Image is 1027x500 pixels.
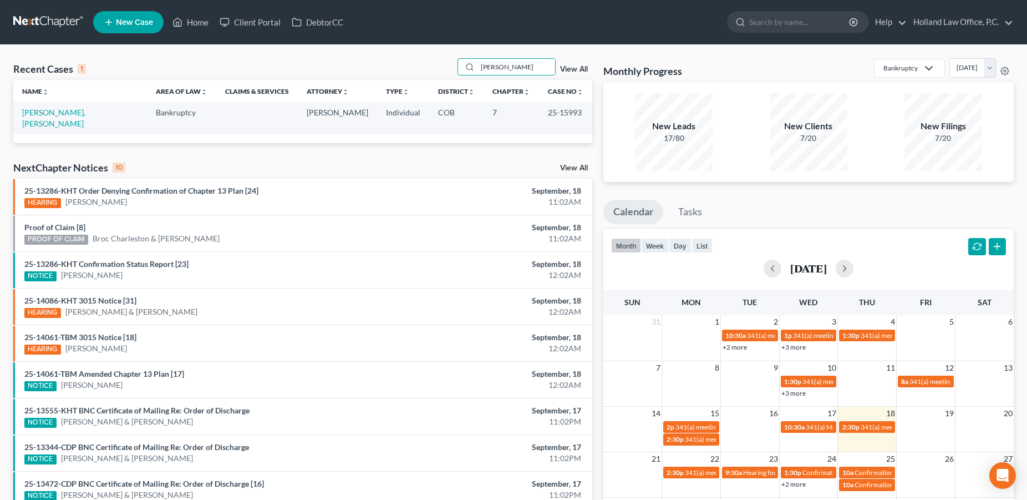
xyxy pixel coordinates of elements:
[904,120,982,133] div: New Filings
[1003,361,1014,375] span: 13
[403,270,581,281] div: 12:02AM
[24,369,184,378] a: 25-14061-TBM Amended Chapter 13 Plan [17]
[802,377,909,386] span: 341(a) meeting for [PERSON_NAME]
[24,345,61,355] div: HEARING
[24,454,57,464] div: NOTICE
[772,315,779,329] span: 2
[861,331,968,340] span: 341(a) meeting for [PERSON_NAME]
[826,361,837,375] span: 10
[624,297,640,307] span: Sun
[770,133,847,144] div: 7/20
[116,18,153,27] span: New Case
[611,238,641,253] button: month
[403,405,581,416] div: September, 17
[307,87,349,95] a: Attorneyunfold_more
[781,343,806,351] a: +3 more
[743,297,757,307] span: Tue
[560,164,588,172] a: View All
[61,270,123,281] a: [PERSON_NAME]
[668,200,712,224] a: Tasks
[24,186,258,195] a: 25-13286-KHT Order Denying Confirmation of Chapter 13 Plan [24]
[24,442,249,452] a: 25-13344-CDP BNC Certificate of Mailing Re: Order of Discharge
[403,453,581,464] div: 11:02PM
[24,418,57,428] div: NOTICE
[784,331,792,340] span: 1p
[635,120,713,133] div: New Leads
[667,468,684,477] span: 2:30p
[13,62,86,75] div: Recent Cases
[685,435,845,443] span: 341(a) meeting for [MEDICAL_DATA][PERSON_NAME]
[904,133,982,144] div: 7/20
[42,89,49,95] i: unfold_more
[669,238,692,253] button: day
[781,480,806,488] a: +2 more
[61,416,193,427] a: [PERSON_NAME] & [PERSON_NAME]
[403,306,581,317] div: 12:02AM
[603,64,682,78] h3: Monthly Progress
[714,361,720,375] span: 8
[24,271,57,281] div: NOTICE
[989,462,1016,489] div: Open Intercom Messenger
[709,452,720,466] span: 22
[944,361,955,375] span: 12
[13,161,125,174] div: NextChapter Notices
[492,87,530,95] a: Chapterunfold_more
[650,315,662,329] span: 31
[93,233,220,244] a: Broc Charleston & [PERSON_NAME]
[65,196,127,208] a: [PERSON_NAME]
[944,407,955,420] span: 19
[65,306,197,317] a: [PERSON_NAME] & [PERSON_NAME]
[692,238,713,253] button: list
[842,468,853,477] span: 10a
[909,377,1016,386] span: 341(a) meeting for [PERSON_NAME]
[403,416,581,427] div: 11:02PM
[403,185,581,196] div: September, 18
[403,196,581,208] div: 11:02AM
[548,87,583,95] a: Case Nounfold_more
[24,332,136,342] a: 25-14061-TBM 3015 Notice [18]
[403,89,409,95] i: unfold_more
[24,406,250,415] a: 25-13555-KHT BNC Certificate of Mailing Re: Order of Discharge
[61,380,123,391] a: [PERSON_NAME]
[885,407,896,420] span: 18
[24,296,136,305] a: 25-14086-KHT 3015 Notice [31]
[113,163,125,173] div: 10
[723,343,747,351] a: +2 more
[403,222,581,233] div: September, 18
[1007,315,1014,329] span: 6
[749,12,851,32] input: Search by name...
[781,389,806,397] a: +3 more
[24,308,61,318] div: HEARING
[403,343,581,354] div: 12:02AM
[156,87,207,95] a: Area of Lawunfold_more
[802,468,1019,477] span: Confirmation hearing for Broc Charleston second case & [PERSON_NAME]
[859,297,875,307] span: Thu
[22,108,85,128] a: [PERSON_NAME], [PERSON_NAME]
[214,12,286,32] a: Client Portal
[65,343,127,354] a: [PERSON_NAME]
[870,12,907,32] a: Help
[24,381,57,391] div: NOTICE
[167,12,214,32] a: Home
[438,87,475,95] a: Districtunfold_more
[861,423,968,431] span: 341(a) meeting for [PERSON_NAME]
[342,89,349,95] i: unfold_more
[842,331,860,340] span: 1:30p
[216,80,298,102] th: Claims & Services
[675,423,841,431] span: 341(a) meeting for [PERSON_NAME] & [PERSON_NAME]
[885,452,896,466] span: 25
[655,361,662,375] span: 7
[667,435,684,443] span: 2:30p
[770,120,847,133] div: New Clients
[714,315,720,329] span: 1
[883,63,918,73] div: Bankruptcy
[650,407,662,420] span: 14
[944,452,955,466] span: 26
[790,262,827,274] h2: [DATE]
[577,89,583,95] i: unfold_more
[768,452,779,466] span: 23
[747,331,913,340] span: 341(a) meeting for [PERSON_NAME] & [PERSON_NAME]
[650,452,662,466] span: 21
[386,87,409,95] a: Typeunfold_more
[24,235,88,245] div: PROOF OF CLAIM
